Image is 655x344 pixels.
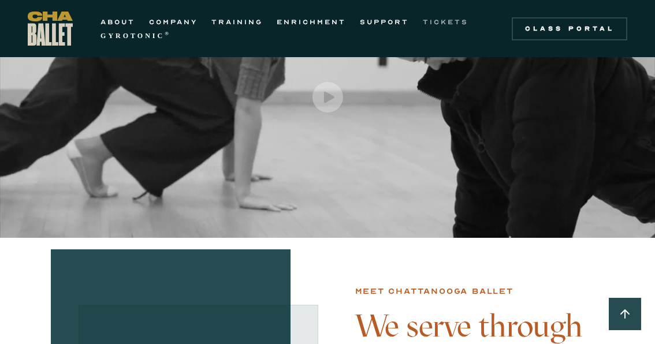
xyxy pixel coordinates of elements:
a: COMPANY [149,15,198,29]
a: ABOUT [101,15,135,29]
a: GYROTONIC® [101,29,171,43]
div: Meet chattanooga ballet [355,285,513,298]
div: Class Portal [519,24,620,33]
a: TICKETS [423,15,468,29]
sup: ® [165,31,171,36]
a: Class Portal [512,17,627,40]
a: ENRICHMENT [277,15,346,29]
a: TRAINING [211,15,263,29]
strong: GYROTONIC [101,32,165,40]
a: SUPPORT [360,15,409,29]
a: home [28,12,73,46]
